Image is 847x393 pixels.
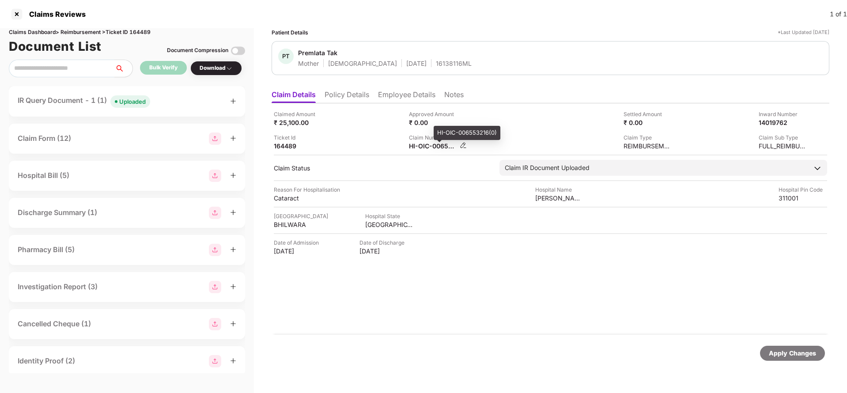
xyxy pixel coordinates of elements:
span: plus [230,283,236,290]
div: Claim Form (12) [18,133,71,144]
div: Hospital Pin Code [779,185,827,194]
div: HI-OIC-006553216(0) [409,142,458,150]
li: Employee Details [378,90,435,103]
div: ₹ 25,100.00 [274,118,322,127]
div: Claim IR Document Uploaded [505,163,590,173]
div: [DATE] [406,59,427,68]
img: svg+xml;base64,PHN2ZyBpZD0iR3JvdXBfMjg4MTMiIGRhdGEtbmFtZT0iR3JvdXAgMjg4MTMiIHhtbG5zPSJodHRwOi8vd3... [209,355,221,367]
div: [PERSON_NAME][GEOGRAPHIC_DATA] [535,194,584,202]
div: 14019762 [759,118,807,127]
div: Uploaded [119,97,146,106]
img: svg+xml;base64,PHN2ZyBpZD0iR3JvdXBfMjg4MTMiIGRhdGEtbmFtZT0iR3JvdXAgMjg4MTMiIHhtbG5zPSJodHRwOi8vd3... [209,170,221,182]
h1: Document List [9,37,102,56]
div: Claim Sub Type [759,133,807,142]
div: *Last Updated [DATE] [778,28,829,37]
span: plus [230,209,236,215]
div: Claims Dashboard > Reimbursement > Ticket ID 164489 [9,28,245,37]
div: Claim Status [274,164,491,172]
li: Policy Details [325,90,369,103]
div: Hospital Name [535,185,584,194]
div: 164489 [274,142,322,150]
li: Notes [444,90,464,103]
button: search [114,60,133,77]
div: BHILWARA [274,220,322,229]
img: svg+xml;base64,PHN2ZyBpZD0iR3JvdXBfMjg4MTMiIGRhdGEtbmFtZT0iR3JvdXAgMjg4MTMiIHhtbG5zPSJodHRwOi8vd3... [209,132,221,145]
div: [GEOGRAPHIC_DATA] [274,212,328,220]
div: IR Query Document - 1 (1) [18,95,150,108]
div: Bulk Verify [149,64,178,72]
div: Pharmacy Bill (5) [18,244,75,255]
div: Apply Changes [769,348,816,358]
img: svg+xml;base64,PHN2ZyBpZD0iR3JvdXBfMjg4MTMiIGRhdGEtbmFtZT0iR3JvdXAgMjg4MTMiIHhtbG5zPSJodHRwOi8vd3... [209,318,221,330]
span: plus [230,98,236,104]
div: Patient Details [272,28,308,37]
div: Download [200,64,233,72]
div: Premlata Tak [298,49,337,57]
img: svg+xml;base64,PHN2ZyBpZD0iR3JvdXBfMjg4MTMiIGRhdGEtbmFtZT0iR3JvdXAgMjg4MTMiIHhtbG5zPSJodHRwOi8vd3... [209,207,221,219]
div: Date of Discharge [359,238,408,247]
span: plus [230,172,236,178]
div: Identity Proof (2) [18,355,75,367]
div: Ticket Id [274,133,322,142]
span: plus [230,246,236,253]
div: [DEMOGRAPHIC_DATA] [328,59,397,68]
img: svg+xml;base64,PHN2ZyBpZD0iRWRpdC0zMngzMiIgeG1sbnM9Imh0dHA6Ly93d3cudzMub3JnLzIwMDAvc3ZnIiB3aWR0aD... [460,142,467,149]
div: [DATE] [359,247,408,255]
div: HI-OIC-006553216(0) [434,126,500,140]
span: plus [230,358,236,364]
div: Claim Number [409,133,467,142]
img: svg+xml;base64,PHN2ZyBpZD0iR3JvdXBfMjg4MTMiIGRhdGEtbmFtZT0iR3JvdXAgMjg4MTMiIHhtbG5zPSJodHRwOi8vd3... [209,281,221,293]
div: [DATE] [274,247,322,255]
span: plus [230,321,236,327]
div: Inward Number [759,110,807,118]
img: svg+xml;base64,PHN2ZyBpZD0iVG9nZ2xlLTMyeDMyIiB4bWxucz0iaHR0cDovL3d3dy53My5vcmcvMjAwMC9zdmciIHdpZH... [231,44,245,58]
div: 16138116ML [436,59,472,68]
div: Claims Reviews [24,10,86,19]
div: Hospital State [365,212,414,220]
img: svg+xml;base64,PHN2ZyBpZD0iR3JvdXBfMjg4MTMiIGRhdGEtbmFtZT0iR3JvdXAgMjg4MTMiIHhtbG5zPSJodHRwOi8vd3... [209,244,221,256]
div: 311001 [779,194,827,202]
div: Hospital Bill (5) [18,170,69,181]
div: FULL_REIMBURSEMENT [759,142,807,150]
span: search [114,65,132,72]
div: Discharge Summary (1) [18,207,97,218]
div: 1 of 1 [830,9,847,19]
div: PT [278,49,294,64]
div: Claimed Amount [274,110,322,118]
div: Mother [298,59,319,68]
div: Cataract [274,194,322,202]
img: downArrowIcon [813,164,822,173]
div: [GEOGRAPHIC_DATA] [365,220,414,229]
div: Reason For Hospitalisation [274,185,340,194]
span: plus [230,135,236,141]
div: ₹ 0.00 [624,118,672,127]
div: Date of Admission [274,238,322,247]
div: REIMBURSEMENT [624,142,672,150]
div: Document Compression [167,46,228,55]
div: ₹ 0.00 [409,118,458,127]
li: Claim Details [272,90,316,103]
div: Investigation Report (3) [18,281,98,292]
div: Approved Amount [409,110,458,118]
div: Cancelled Cheque (1) [18,318,91,329]
div: Claim Type [624,133,672,142]
img: svg+xml;base64,PHN2ZyBpZD0iRHJvcGRvd24tMzJ4MzIiIHhtbG5zPSJodHRwOi8vd3d3LnczLm9yZy8yMDAwL3N2ZyIgd2... [226,65,233,72]
div: Settled Amount [624,110,672,118]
